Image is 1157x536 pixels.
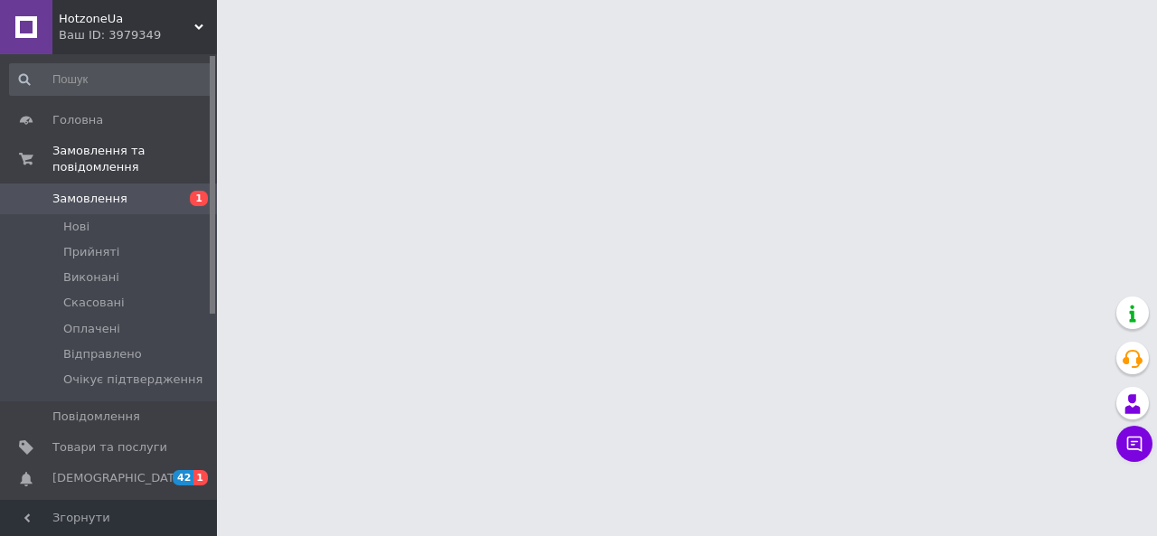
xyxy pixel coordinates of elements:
button: Чат з покупцем [1116,426,1152,462]
span: [DEMOGRAPHIC_DATA] [52,470,186,486]
div: Ваш ID: 3979349 [59,27,217,43]
span: 42 [173,470,193,485]
span: 1 [190,191,208,206]
span: Товари та послуги [52,439,167,456]
span: Нові [63,219,89,235]
span: Прийняті [63,244,119,260]
span: Повідомлення [52,409,140,425]
span: 1 [193,470,208,485]
span: Замовлення та повідомлення [52,143,217,175]
span: Відправлено [63,346,142,362]
span: HotzoneUa [59,11,194,27]
span: Скасовані [63,295,125,311]
span: Оплачені [63,321,120,337]
span: Головна [52,112,103,128]
span: Виконані [63,269,119,286]
span: Замовлення [52,191,127,207]
span: Очікує підтвердження [63,371,202,388]
input: Пошук [9,63,213,96]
